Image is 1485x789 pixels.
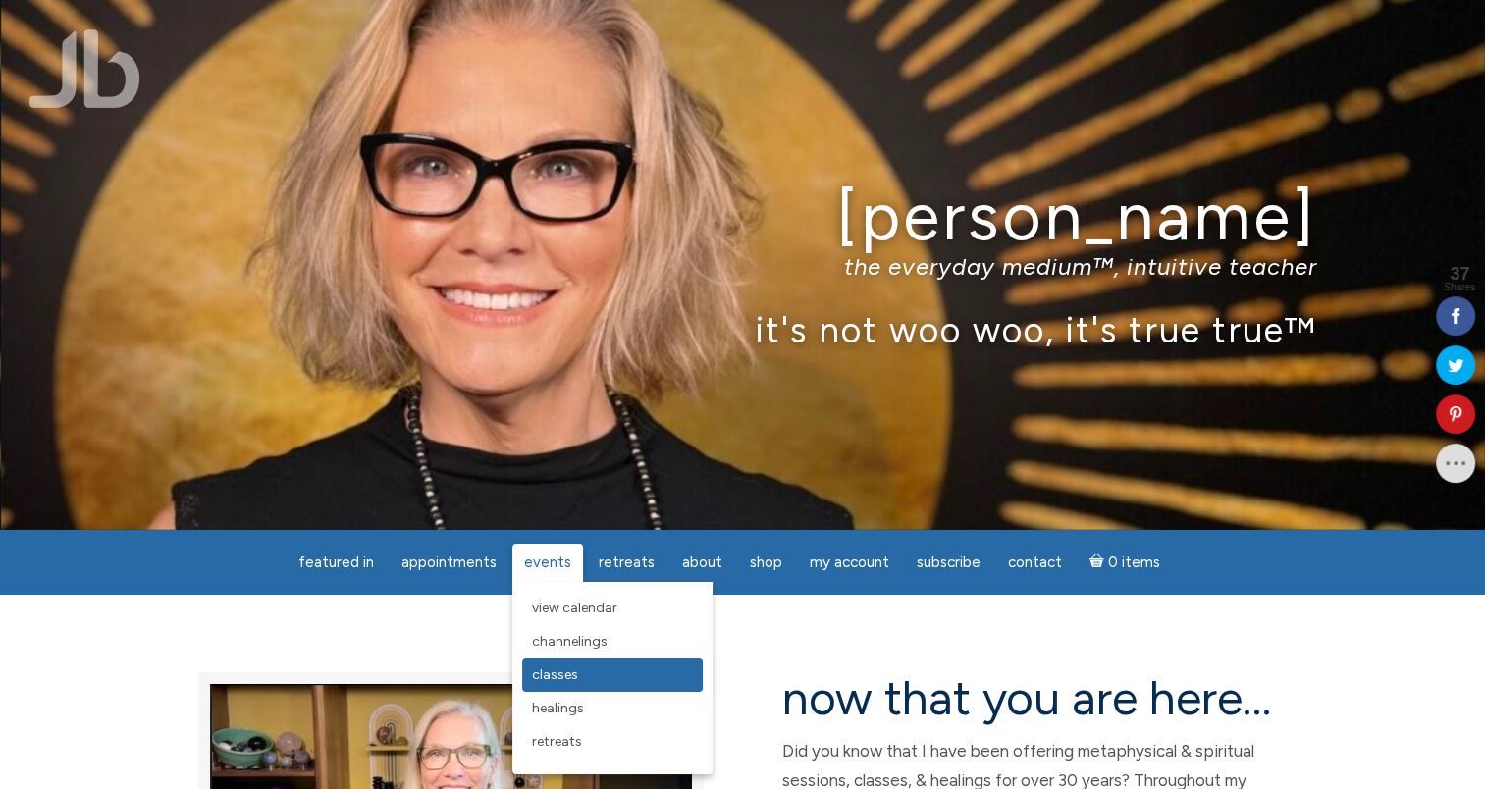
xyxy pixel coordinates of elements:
[169,308,1317,350] p: it's not woo woo, it's true true™
[1107,555,1159,570] span: 0 items
[905,544,992,582] a: Subscribe
[390,544,508,582] a: Appointments
[670,544,734,582] a: About
[996,544,1074,582] a: Contact
[782,672,1288,724] h2: now that you are here…
[532,600,617,616] span: View Calendar
[1078,542,1172,582] a: Cart0 items
[1008,553,1062,571] span: Contact
[522,658,703,692] a: Classes
[532,733,582,750] span: Retreats
[287,544,386,582] a: featured in
[522,725,703,759] a: Retreats
[587,544,666,582] a: Retreats
[522,692,703,725] a: Healings
[798,544,901,582] a: My Account
[599,553,655,571] span: Retreats
[169,180,1317,253] h1: [PERSON_NAME]
[532,666,578,683] span: Classes
[298,553,374,571] span: featured in
[522,625,703,658] a: Channelings
[524,553,571,571] span: Events
[917,553,981,571] span: Subscribe
[750,553,782,571] span: Shop
[29,29,140,108] img: Jamie Butler. The Everyday Medium
[1444,265,1475,283] span: 37
[810,553,889,571] span: My Account
[522,592,703,625] a: View Calendar
[682,553,722,571] span: About
[738,544,794,582] a: Shop
[1089,553,1108,571] i: Cart
[532,700,584,716] span: Healings
[532,633,608,650] span: Channelings
[1444,283,1475,292] span: Shares
[401,553,497,571] span: Appointments
[169,252,1317,281] p: the everyday medium™, intuitive teacher
[512,544,583,582] a: Events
